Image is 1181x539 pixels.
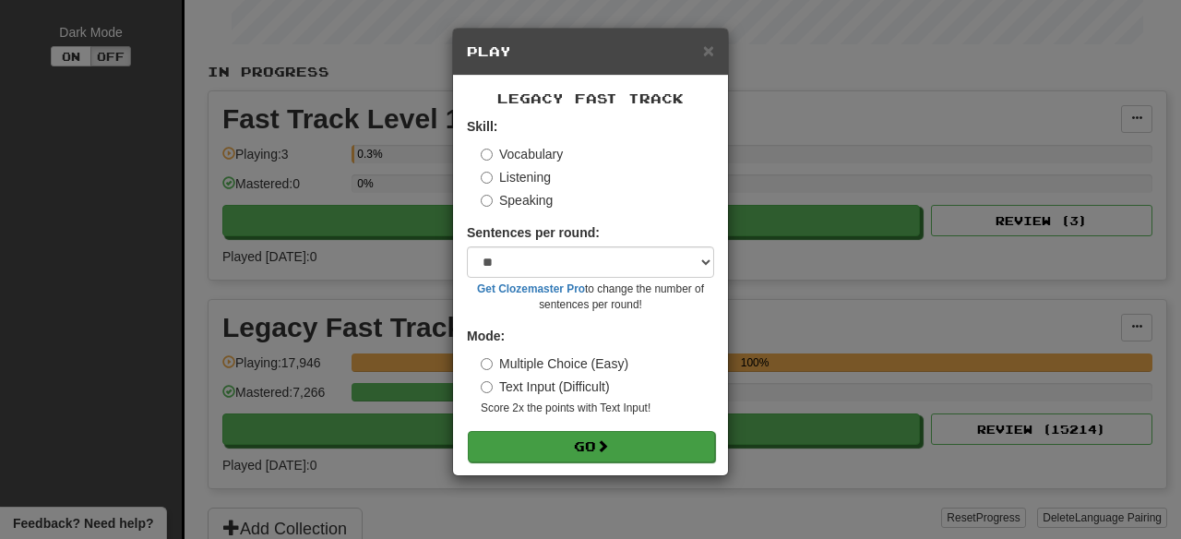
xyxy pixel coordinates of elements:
span: × [703,40,714,61]
input: Speaking [481,195,493,207]
strong: Skill: [467,119,497,134]
h5: Play [467,42,714,61]
label: Listening [481,168,551,186]
input: Multiple Choice (Easy) [481,358,493,370]
a: Get Clozemaster Pro [477,282,585,295]
input: Vocabulary [481,149,493,161]
label: Vocabulary [481,145,563,163]
input: Text Input (Difficult) [481,381,493,393]
button: Go [468,431,715,462]
small: Score 2x the points with Text Input ! [481,401,714,416]
label: Multiple Choice (Easy) [481,354,628,373]
label: Sentences per round: [467,223,600,242]
label: Speaking [481,191,553,210]
button: Close [703,41,714,60]
label: Text Input (Difficult) [481,377,610,396]
strong: Mode: [467,329,505,343]
small: to change the number of sentences per round! [467,281,714,313]
input: Listening [481,172,493,184]
span: Legacy Fast Track [497,90,684,106]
